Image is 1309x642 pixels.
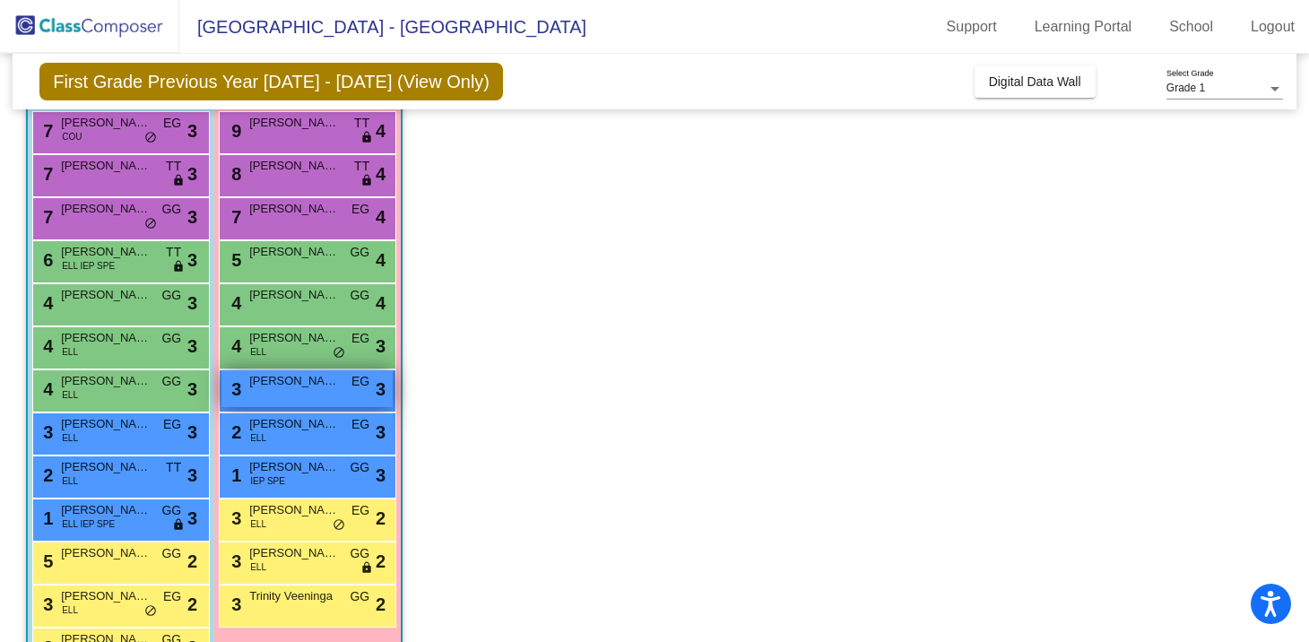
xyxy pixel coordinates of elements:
[376,376,386,403] span: 3
[227,508,241,528] span: 3
[39,465,53,485] span: 2
[351,329,369,348] span: EG
[166,243,181,262] span: TT
[187,117,197,144] span: 3
[187,247,197,273] span: 3
[39,551,53,571] span: 5
[350,243,369,262] span: GG
[350,587,369,606] span: GG
[376,204,386,230] span: 4
[932,13,1011,41] a: Support
[989,74,1081,89] span: Digital Data Wall
[187,591,197,618] span: 2
[227,465,241,485] span: 1
[39,164,53,184] span: 7
[249,329,339,347] span: [PERSON_NAME]
[350,544,369,563] span: GG
[351,372,369,391] span: EG
[1020,13,1147,41] a: Learning Portal
[227,594,241,614] span: 3
[227,164,241,184] span: 8
[62,130,82,143] span: COU
[376,462,386,489] span: 3
[360,561,373,576] span: lock
[249,286,339,304] span: [PERSON_NAME]
[250,345,266,359] span: ELL
[376,419,386,446] span: 3
[376,333,386,360] span: 3
[166,157,181,176] span: TT
[172,260,185,274] span: lock
[161,372,181,391] span: GG
[172,518,185,533] span: lock
[187,462,197,489] span: 3
[227,551,241,571] span: 3
[249,372,339,390] span: [PERSON_NAME]
[376,505,386,532] span: 2
[351,415,369,434] span: EG
[249,200,339,218] span: [PERSON_NAME]
[333,346,345,360] span: do_not_disturb_alt
[1155,13,1227,41] a: School
[61,243,151,261] span: [PERSON_NAME]
[250,474,285,488] span: IEP SPE
[227,121,241,141] span: 9
[39,594,53,614] span: 3
[61,372,151,390] span: [PERSON_NAME]
[376,591,386,618] span: 2
[250,517,266,531] span: ELL
[354,114,369,133] span: TT
[187,548,197,575] span: 2
[376,117,386,144] span: 4
[62,517,115,531] span: ELL IEP SPE
[144,217,157,231] span: do_not_disturb_alt
[227,422,241,442] span: 2
[249,544,339,562] span: [PERSON_NAME]
[249,501,339,519] span: [PERSON_NAME]
[250,431,266,445] span: ELL
[187,204,197,230] span: 3
[62,431,78,445] span: ELL
[360,131,373,145] span: lock
[39,121,53,141] span: 7
[39,422,53,442] span: 3
[227,250,241,270] span: 5
[187,333,197,360] span: 3
[62,474,78,488] span: ELL
[227,379,241,399] span: 3
[161,544,181,563] span: GG
[39,379,53,399] span: 4
[39,508,53,528] span: 1
[144,131,157,145] span: do_not_disturb_alt
[62,259,115,273] span: ELL IEP SPE
[161,200,181,219] span: GG
[61,458,151,476] span: [PERSON_NAME]
[350,286,369,305] span: GG
[61,157,151,175] span: [PERSON_NAME][GEOGRAPHIC_DATA][PERSON_NAME]
[376,247,386,273] span: 4
[187,290,197,317] span: 3
[187,419,197,446] span: 3
[62,388,78,402] span: ELL
[39,250,53,270] span: 6
[249,415,339,433] span: [PERSON_NAME]
[39,63,503,100] span: First Grade Previous Year [DATE] - [DATE] (View Only)
[249,587,339,605] span: Trinity Veeninga
[62,603,78,617] span: ELL
[61,329,151,347] span: [PERSON_NAME]
[39,207,53,227] span: 7
[163,415,181,434] span: EG
[376,548,386,575] span: 2
[172,174,185,188] span: lock
[333,518,345,533] span: do_not_disturb_alt
[250,560,266,574] span: ELL
[161,329,181,348] span: GG
[350,458,369,477] span: GG
[187,160,197,187] span: 3
[62,345,78,359] span: ELL
[61,415,151,433] span: [PERSON_NAME]
[249,114,339,132] span: [PERSON_NAME]
[1236,13,1309,41] a: Logout
[179,13,586,41] span: [GEOGRAPHIC_DATA] - [GEOGRAPHIC_DATA]
[376,160,386,187] span: 4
